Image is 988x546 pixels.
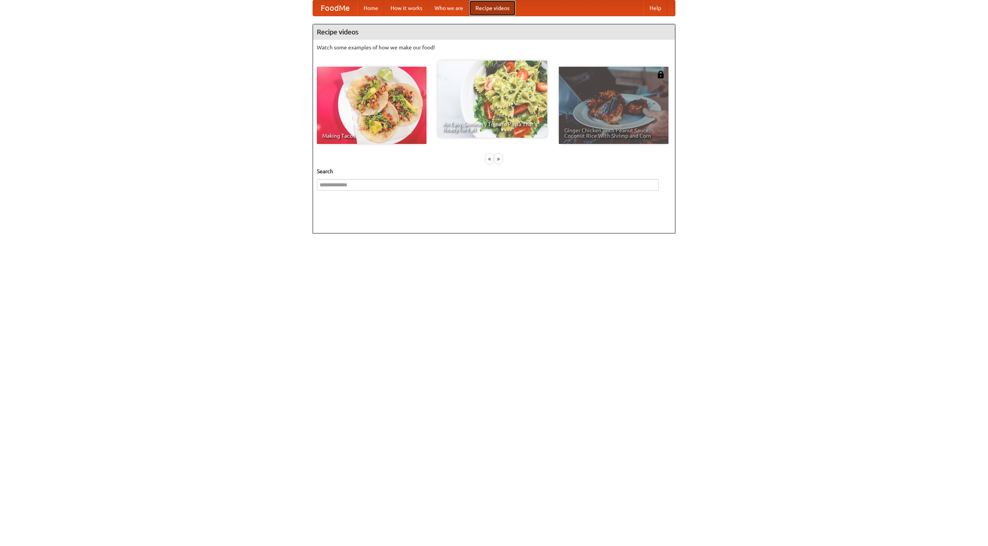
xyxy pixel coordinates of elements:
h5: Search [317,167,671,175]
span: Making Tacos [322,133,421,139]
a: How it works [384,0,428,16]
a: Recipe videos [469,0,516,16]
a: Making Tacos [317,67,426,144]
a: Who we are [428,0,469,16]
img: 483408.png [657,71,665,78]
a: An Easy, Summery Tomato Pasta That's Ready for Fall [438,61,547,138]
h4: Recipe videos [313,24,675,40]
p: Watch some examples of how we make our food! [317,44,671,51]
div: » [495,154,502,164]
a: FoodMe [313,0,357,16]
a: Help [643,0,667,16]
span: An Easy, Summery Tomato Pasta That's Ready for Fall [443,122,542,132]
div: « [486,154,493,164]
a: Home [357,0,384,16]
